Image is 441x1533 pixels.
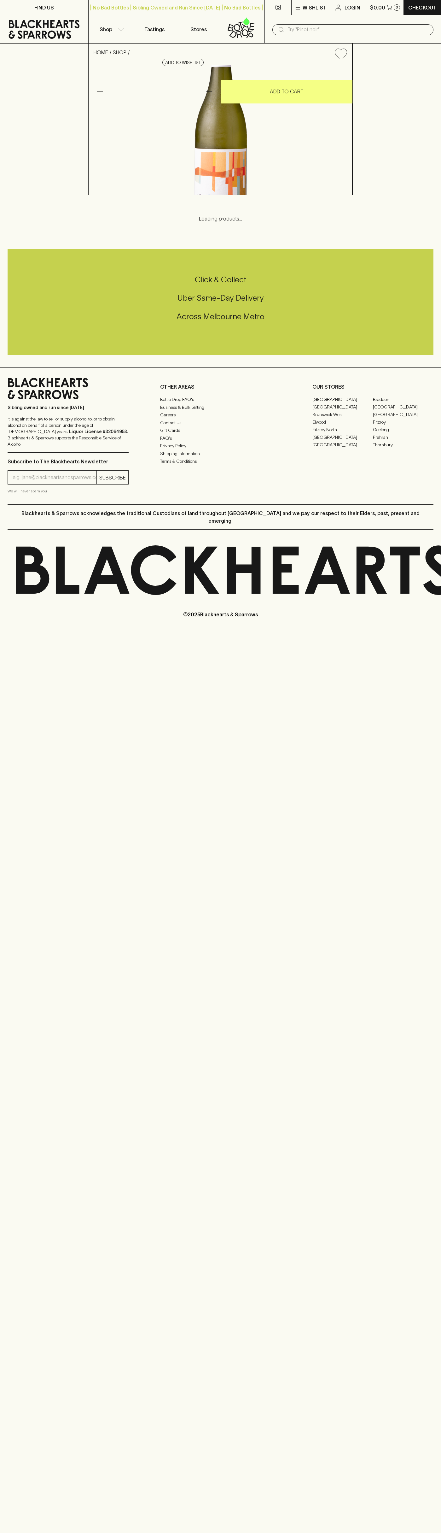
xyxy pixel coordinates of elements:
a: [GEOGRAPHIC_DATA] [373,403,433,411]
p: It is against the law to sell or supply alcohol to, or to obtain alcohol on behalf of a person un... [8,416,129,447]
a: Tastings [132,15,177,43]
input: e.g. jane@blackheartsandsparrows.com.au [13,473,96,483]
button: Shop [89,15,133,43]
p: Sibling owned and run since [DATE] [8,404,129,411]
a: [GEOGRAPHIC_DATA] [373,411,433,418]
a: Brunswick West [312,411,373,418]
a: SHOP [113,50,126,55]
a: Fitzroy North [312,426,373,433]
a: [GEOGRAPHIC_DATA] [312,433,373,441]
p: Wishlist [303,4,327,11]
a: Shipping Information [160,450,281,457]
a: [GEOGRAPHIC_DATA] [312,441,373,449]
a: FAQ's [160,434,281,442]
a: Thornbury [373,441,433,449]
a: HOME [94,50,108,55]
button: Add to wishlist [332,46,350,62]
a: Business & Bulk Gifting [160,403,281,411]
p: Blackhearts & Sparrows acknowledges the traditional Custodians of land throughout [GEOGRAPHIC_DAT... [12,509,429,525]
input: Try "Pinot noir" [287,25,428,35]
a: Stores [177,15,221,43]
h5: Uber Same-Day Delivery [8,293,433,303]
p: Tastings [144,26,165,33]
p: OTHER AREAS [160,383,281,391]
a: Gift Cards [160,427,281,434]
p: Subscribe to The Blackhearts Newsletter [8,458,129,465]
h5: Click & Collect [8,274,433,285]
p: 0 [396,6,398,9]
a: Privacy Policy [160,442,281,450]
p: Stores [190,26,207,33]
p: Loading products... [6,215,435,222]
a: Prahran [373,433,433,441]
p: FIND US [34,4,54,11]
p: $0.00 [370,4,385,11]
button: ADD TO CART [221,80,352,103]
strong: Liquor License #32064953 [69,429,127,434]
button: Add to wishlist [162,59,204,66]
h5: Across Melbourne Metro [8,311,433,322]
a: [GEOGRAPHIC_DATA] [312,396,373,403]
a: Elwood [312,418,373,426]
p: Shop [100,26,112,33]
div: Call to action block [8,249,433,355]
p: SUBSCRIBE [99,474,126,481]
a: Terms & Conditions [160,458,281,465]
p: We will never spam you [8,488,129,494]
p: OUR STORES [312,383,433,391]
a: Bottle Drop FAQ's [160,396,281,403]
a: Careers [160,411,281,419]
p: Checkout [408,4,437,11]
img: 38790.png [89,65,352,195]
button: SUBSCRIBE [97,471,128,484]
a: Geelong [373,426,433,433]
a: [GEOGRAPHIC_DATA] [312,403,373,411]
a: Contact Us [160,419,281,426]
p: Login [345,4,360,11]
p: ADD TO CART [270,88,304,95]
a: Fitzroy [373,418,433,426]
a: Braddon [373,396,433,403]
